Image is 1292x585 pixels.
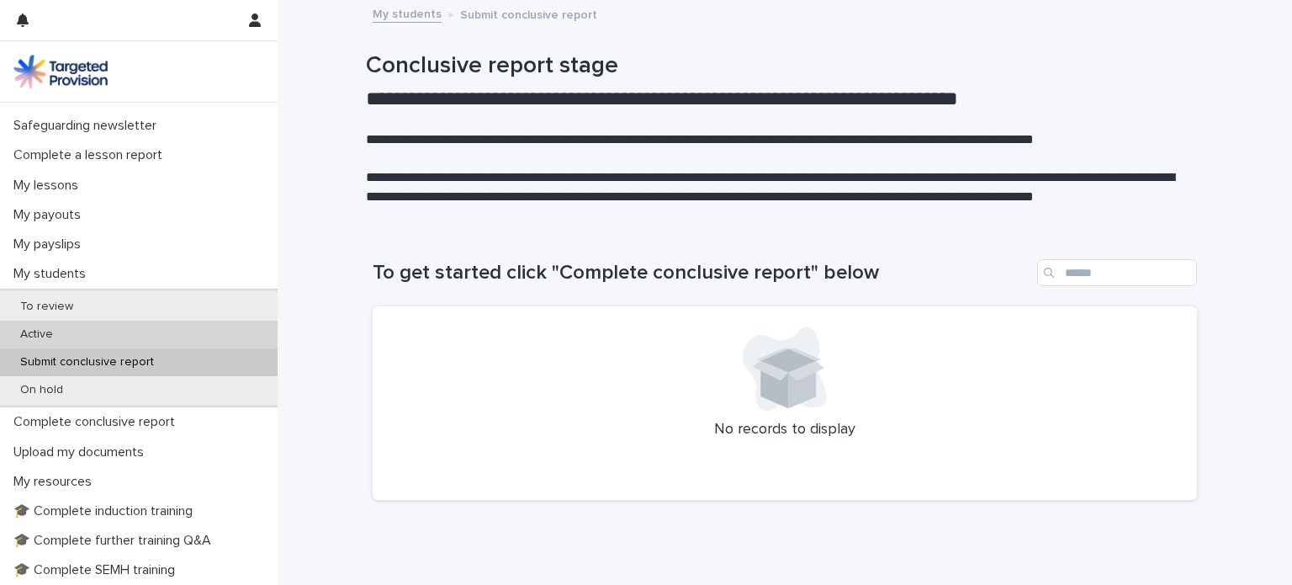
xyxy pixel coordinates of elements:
[7,207,94,223] p: My payouts
[7,383,77,397] p: On hold
[7,237,94,253] p: My payslips
[1037,259,1197,286] input: Search
[7,503,206,519] p: 🎓 Complete induction training
[366,52,1190,81] h1: Conclusive report stage
[7,147,176,163] p: Complete a lesson report
[373,261,1030,285] h1: To get started click "Complete conclusive report" below
[7,327,66,342] p: Active
[7,562,188,578] p: 🎓 Complete SEMH training
[13,55,108,88] img: M5nRWzHhSzIhMunXDL62
[373,3,442,23] a: My students
[7,355,167,370] p: Submit conclusive report
[393,421,1177,439] p: No records to display
[7,533,225,549] p: 🎓 Complete further training Q&A
[7,474,105,490] p: My resources
[7,178,92,194] p: My lessons
[7,300,87,314] p: To review
[7,414,188,430] p: Complete conclusive report
[7,266,99,282] p: My students
[7,118,170,134] p: Safeguarding newsletter
[460,4,597,23] p: Submit conclusive report
[7,444,157,460] p: Upload my documents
